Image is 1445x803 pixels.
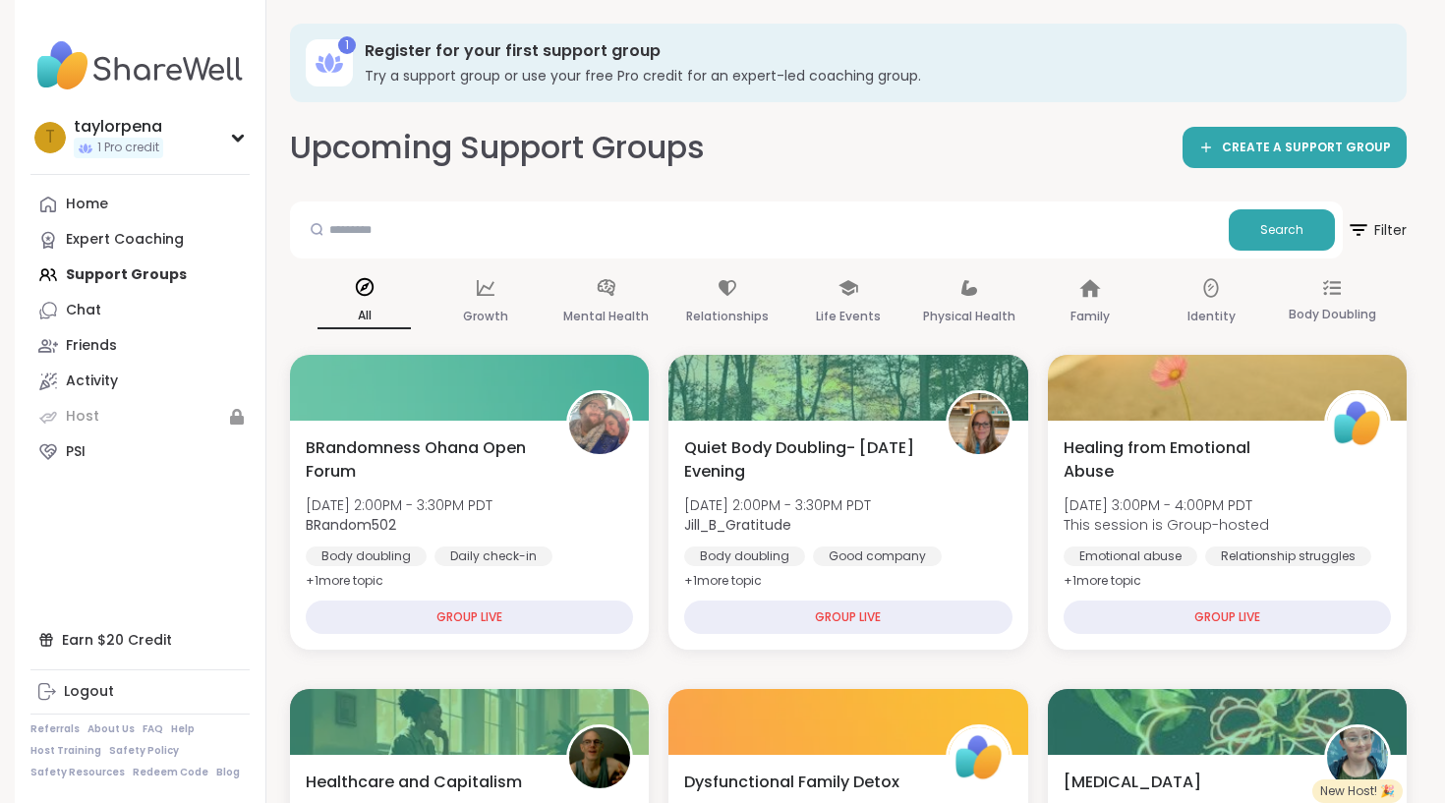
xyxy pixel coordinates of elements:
p: Identity [1187,305,1236,328]
span: CREATE A SUPPORT GROUP [1222,140,1391,156]
div: Expert Coaching [66,230,184,250]
a: Redeem Code [133,766,208,779]
a: Home [30,187,250,222]
div: GROUP LIVE [1064,601,1391,634]
span: 1 Pro credit [97,140,159,156]
button: Filter [1347,201,1407,258]
img: tgentry93 [1327,727,1388,788]
span: [MEDICAL_DATA] [1064,771,1201,794]
p: Physical Health [923,305,1015,328]
div: Activity [66,372,118,391]
div: Body doubling [306,546,427,566]
img: bookstar [569,727,630,788]
p: Mental Health [563,305,649,328]
div: taylorpena [74,116,163,138]
p: Relationships [686,305,769,328]
img: ShareWell [1327,393,1388,454]
b: Jill_B_Gratitude [684,515,791,535]
img: BRandom502 [569,393,630,454]
div: GROUP LIVE [306,601,633,634]
p: Family [1070,305,1110,328]
img: ShareWell [949,727,1010,788]
span: [DATE] 2:00PM - 3:30PM PDT [684,495,871,515]
span: Healing from Emotional Abuse [1064,436,1302,484]
h3: Register for your first support group [365,40,1379,62]
span: [DATE] 3:00PM - 4:00PM PDT [1064,495,1269,515]
span: Dysfunctional Family Detox [684,771,899,794]
p: All [318,304,411,329]
div: New Host! 🎉 [1312,779,1403,803]
a: Logout [30,674,250,710]
div: Logout [64,682,114,702]
div: Good company [813,546,942,566]
a: Referrals [30,722,80,736]
h2: Upcoming Support Groups [290,126,705,170]
a: Activity [30,364,250,399]
div: Host [66,407,99,427]
a: FAQ [143,722,163,736]
span: t [45,125,55,150]
a: Chat [30,293,250,328]
div: 1 [338,36,356,54]
p: Life Events [816,305,881,328]
span: This session is Group-hosted [1064,515,1269,535]
a: Blog [216,766,240,779]
span: [DATE] 2:00PM - 3:30PM PDT [306,495,492,515]
a: PSI [30,434,250,470]
div: Home [66,195,108,214]
a: Host [30,399,250,434]
div: Emotional abuse [1064,546,1197,566]
a: Safety Policy [109,744,179,758]
div: Daily check-in [434,546,552,566]
img: Jill_B_Gratitude [949,393,1010,454]
img: ShareWell Nav Logo [30,31,250,100]
a: Safety Resources [30,766,125,779]
a: Friends [30,328,250,364]
a: Help [171,722,195,736]
span: BRandomness Ohana Open Forum [306,436,545,484]
div: PSI [66,442,86,462]
a: About Us [87,722,135,736]
b: BRandom502 [306,515,396,535]
div: Friends [66,336,117,356]
span: Healthcare and Capitalism [306,771,522,794]
a: CREATE A SUPPORT GROUP [1183,127,1407,168]
div: Chat [66,301,101,320]
p: Growth [463,305,508,328]
div: Body doubling [684,546,805,566]
a: Expert Coaching [30,222,250,258]
p: Body Doubling [1289,303,1376,326]
span: Quiet Body Doubling- [DATE] Evening [684,436,923,484]
button: Search [1229,209,1335,251]
span: Filter [1347,206,1407,254]
a: Host Training [30,744,101,758]
h3: Try a support group or use your free Pro credit for an expert-led coaching group. [365,66,1379,86]
div: Relationship struggles [1205,546,1371,566]
div: Earn $20 Credit [30,622,250,658]
div: GROUP LIVE [684,601,1011,634]
span: Search [1260,221,1303,239]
